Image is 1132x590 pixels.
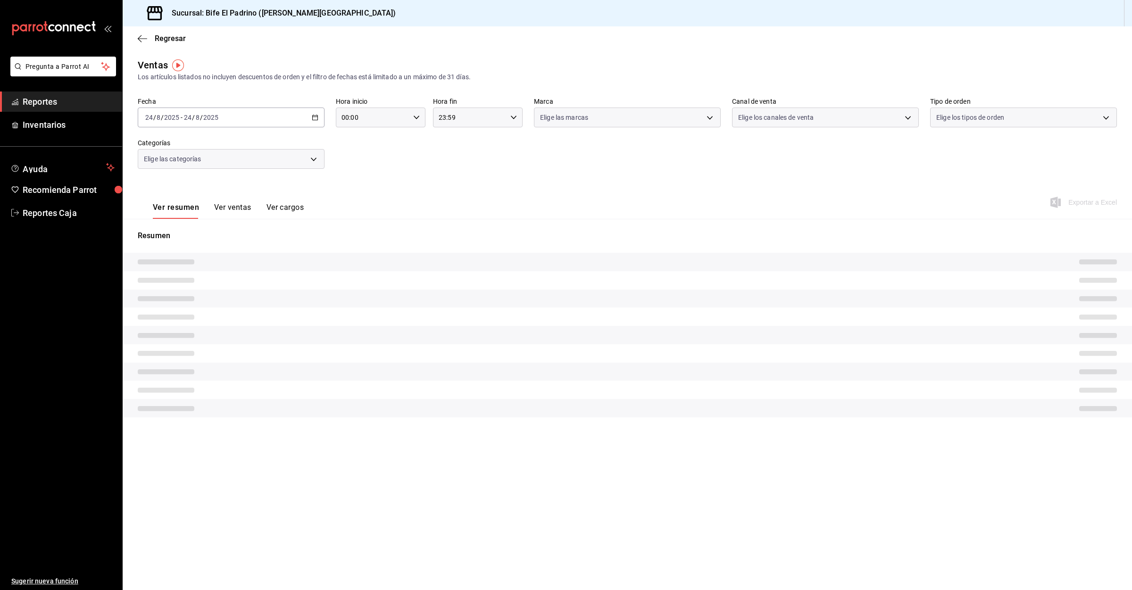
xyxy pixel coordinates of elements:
[145,114,153,121] input: --
[138,140,325,146] label: Categorías
[104,25,111,32] button: open_drawer_menu
[153,203,199,219] button: Ver resumen
[153,114,156,121] span: /
[540,113,588,122] span: Elige las marcas
[192,114,195,121] span: /
[161,114,164,121] span: /
[203,114,219,121] input: ----
[738,113,814,122] span: Elige los canales de venta
[10,57,116,76] button: Pregunta a Parrot AI
[155,34,186,43] span: Regresar
[200,114,203,121] span: /
[936,113,1004,122] span: Elige los tipos de orden
[23,207,115,219] span: Reportes Caja
[164,114,180,121] input: ----
[138,230,1117,241] p: Resumen
[23,118,115,131] span: Inventarios
[138,58,168,72] div: Ventas
[156,114,161,121] input: --
[266,203,304,219] button: Ver cargos
[195,114,200,121] input: --
[138,98,325,105] label: Fecha
[23,183,115,196] span: Recomienda Parrot
[23,95,115,108] span: Reportes
[164,8,396,19] h3: Sucursal: Bife El Padrino ([PERSON_NAME][GEOGRAPHIC_DATA])
[23,162,102,173] span: Ayuda
[11,576,115,586] span: Sugerir nueva función
[181,114,183,121] span: -
[7,68,116,78] a: Pregunta a Parrot AI
[138,34,186,43] button: Regresar
[138,72,1117,82] div: Los artículos listados no incluyen descuentos de orden y el filtro de fechas está limitado a un m...
[930,98,1117,105] label: Tipo de orden
[336,98,425,105] label: Hora inicio
[153,203,304,219] div: navigation tabs
[214,203,251,219] button: Ver ventas
[25,62,101,72] span: Pregunta a Parrot AI
[183,114,192,121] input: --
[534,98,721,105] label: Marca
[144,154,201,164] span: Elige las categorías
[433,98,523,105] label: Hora fin
[732,98,919,105] label: Canal de venta
[172,59,184,71] img: Tooltip marker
